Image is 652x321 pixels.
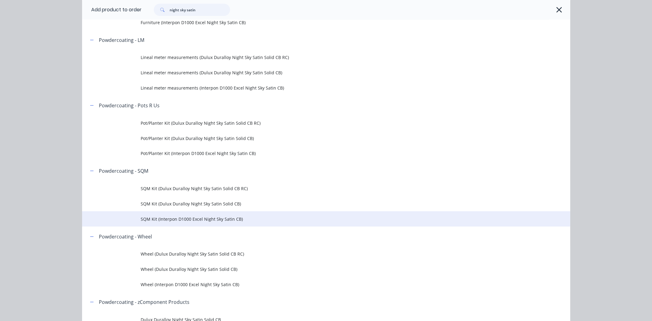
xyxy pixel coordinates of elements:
div: Powdercoating - SQM [99,167,148,175]
span: Wheel (Dulux Duralloy Night Sky Satin Solid CB RC) [141,251,484,257]
span: Lineal meter measurements (Interpon D1000 Excel Night Sky Satin CB) [141,85,484,91]
input: Search... [170,4,230,16]
div: Powdercoating - Wheel [99,233,152,240]
span: Lineal meter measurements (Dulux Duralloy Night Sky Satin Solid CB) [141,69,484,76]
div: Powdercoating - LM [99,36,144,44]
span: SQM Kit (Dulux Duralloy Night Sky Satin Solid CB) [141,201,484,207]
span: Wheel (Interpon D1000 Excel Night Sky Satin CB) [141,281,484,288]
span: Wheel (Dulux Duralloy Night Sky Satin Solid CB) [141,266,484,272]
span: Pot/Planter Kit (Dulux Duralloy Night Sky Satin Solid CB) [141,135,484,142]
span: SQM Kit (Dulux Duralloy Night Sky Satin Solid CB RC) [141,185,484,192]
div: Powdercoating - zComponent Products [99,298,189,306]
span: Lineal meter measurements (Dulux Duralloy Night Sky Satin Solid CB RC) [141,54,484,61]
div: Powdercoating - Pots R Us [99,102,160,109]
span: SQM Kit (Interpon D1000 Excel Night Sky Satin CB) [141,216,484,222]
span: Pot/Planter Kit (Dulux Duralloy Night Sky Satin Solid CB RC) [141,120,484,126]
span: Furniture (Interpon D1000 Excel Night Sky Satin CB) [141,19,484,26]
span: Pot/Planter Kit (Interpon D1000 Excel Night Sky Satin CB) [141,150,484,157]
